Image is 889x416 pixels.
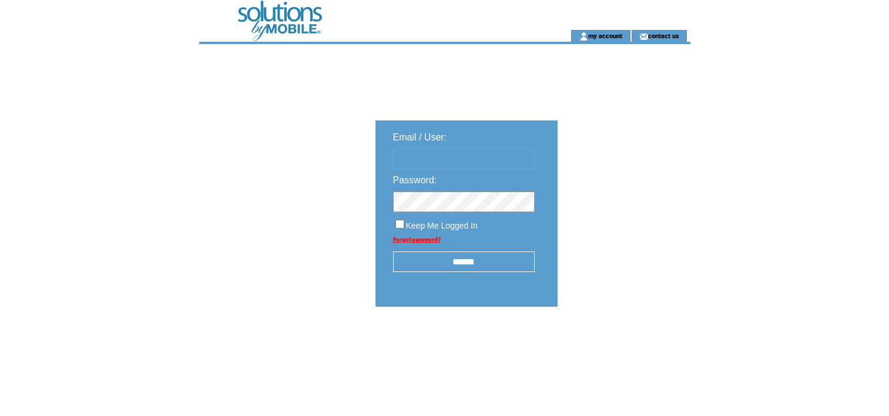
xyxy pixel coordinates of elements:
[393,175,437,185] span: Password:
[393,132,447,142] span: Email / User:
[406,221,478,230] span: Keep Me Logged In
[592,336,650,351] img: transparent.png;jsessionid=98F654DFB9E5FDDF491D922258DFD7E9
[639,32,648,41] img: contact_us_icon.gif;jsessionid=98F654DFB9E5FDDF491D922258DFD7E9
[588,32,622,39] a: my account
[648,32,679,39] a: contact us
[579,32,588,41] img: account_icon.gif;jsessionid=98F654DFB9E5FDDF491D922258DFD7E9
[393,236,441,243] a: Forgot password?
